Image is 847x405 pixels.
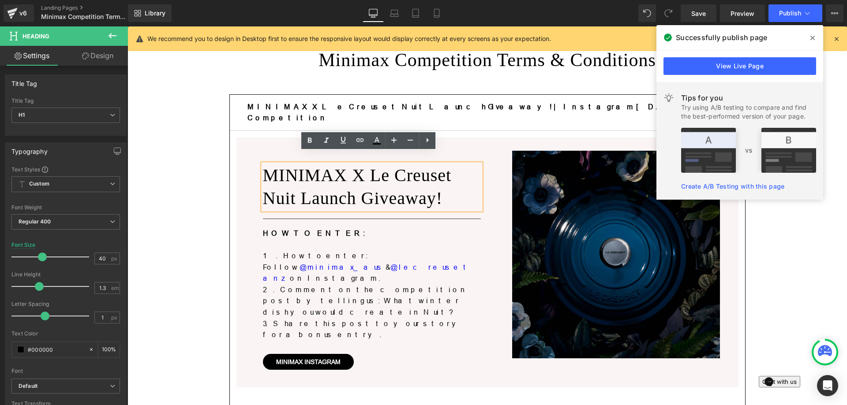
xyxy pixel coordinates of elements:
[11,143,48,155] div: Typography
[681,128,816,173] img: tip.png
[663,93,674,103] img: light.svg
[28,345,84,354] input: Color
[638,4,656,22] button: Undo
[779,10,801,17] span: Publish
[111,285,119,291] span: em
[135,224,353,258] p: 1. How to enter: Follow & on Instagram.
[22,33,49,40] span: Heading
[681,182,784,190] a: Create A/B Testing with this page
[128,4,172,22] a: New Library
[19,111,25,118] b: H1
[18,7,29,19] div: v6
[363,4,384,22] a: Desktop
[11,166,120,173] div: Text Styles
[681,103,816,121] div: Try using A/B testing to compare and find the best-performed version of your page.
[19,218,51,225] b: Regular 400
[11,368,120,374] div: Font
[135,292,353,314] p: 3. Share this post to your story for a bonus entry.
[135,258,353,292] p: 2. Comment on the competition post by telling us: What winter dish you would create in Nuit?
[663,57,816,75] a: View Live Page
[720,4,765,22] a: Preview
[111,315,119,320] span: px
[676,32,767,43] span: Successfully publish page
[681,93,816,103] div: Tips for you
[660,4,677,22] button: Redo
[172,237,258,245] a: @minimax_aus
[41,13,126,20] span: Minimax Competition Terms & Conditions
[98,342,120,357] div: %
[11,98,120,104] div: Title Tag
[11,301,120,307] div: Letter Spacing
[4,1,38,10] h1: Chat with us
[11,75,37,87] div: Title Tag
[135,327,226,343] a: MINIMAX INSTAGRAM
[4,4,34,22] a: v6
[41,4,142,11] a: Landing Pages
[691,9,706,18] span: Save
[768,4,822,22] button: Publish
[111,256,119,261] span: px
[135,203,240,211] strong: HOW TO ENTER:
[19,383,37,390] i: Default
[405,4,426,22] a: Tablet
[426,4,447,22] a: Mobile
[66,46,130,66] a: Design
[11,242,36,248] div: Font Size
[731,9,754,18] span: Preview
[120,76,567,96] b: MINIMAX X Le Creuset Nuit Launch Giveaway! | Instagram [DATE] Competition
[145,9,165,17] span: Library
[102,22,618,46] h1: Minimax Competition Terms & Conditions
[149,332,213,339] span: MINIMAX INSTAGRAM
[11,331,120,337] div: Text Color
[135,137,353,183] h1: MINIMAX X Le Creuset Nuit Launch Giveaway!
[817,375,838,396] div: Open Intercom Messenger
[11,271,120,278] div: Line Height
[826,4,843,22] button: More
[147,34,551,44] p: We recommend you to design in Desktop first to ensure the responsive layout would display correct...
[29,180,49,188] b: Custom
[384,4,405,22] a: Laptop
[11,204,120,211] div: Font Weight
